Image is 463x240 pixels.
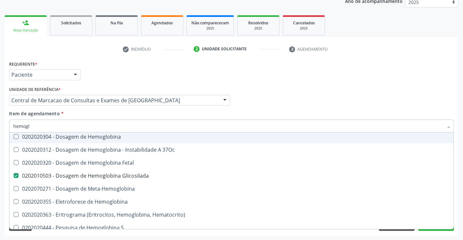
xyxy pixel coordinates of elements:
span: Agendados [151,20,173,26]
input: Buscar por procedimentos [13,120,443,133]
div: 0202020363 - Eritrograma (Eritrocitos, Hemoglobina, Hematocrito) [13,212,450,217]
div: Unidade solicitante [202,46,247,52]
label: Requerente [9,59,37,69]
div: 0202020444 - Pesquisa de Hemoglobina S [13,225,450,230]
div: 0202020355 - Eletroforese de Hemoglobina [13,199,450,204]
div: 0202020312 - Dosagem de Hemoglobina - Instabilidade A 37Oc [13,147,450,152]
div: 0202070271 - Dosagem de Meta-Hemoglobina [13,186,450,191]
div: 0202010503 - Dosagem de Hemoglobina Glicosilada [13,173,450,178]
span: Central de Marcacao de Consultas e Exames de [GEOGRAPHIC_DATA] [11,97,217,104]
span: Cancelados [293,20,315,26]
span: Na fila [110,20,123,26]
div: 2025 [242,26,275,31]
div: Nova marcação [9,28,42,33]
div: 2025 [288,26,320,31]
div: 2025 [191,26,229,31]
div: 0202020304 - Dosagem de Hemoglobina [13,134,450,139]
span: Solicitados [61,20,81,26]
div: person_add [22,19,29,26]
span: Paciente [11,71,67,78]
div: 2 [194,46,199,52]
div: 0202020320 - Dosagem de Hemoglobina Fetal [13,160,450,165]
span: Resolvidos [248,20,268,26]
span: Item de agendamento [9,110,60,117]
span: Não compareceram [191,20,229,26]
label: Unidade de referência [9,85,61,95]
